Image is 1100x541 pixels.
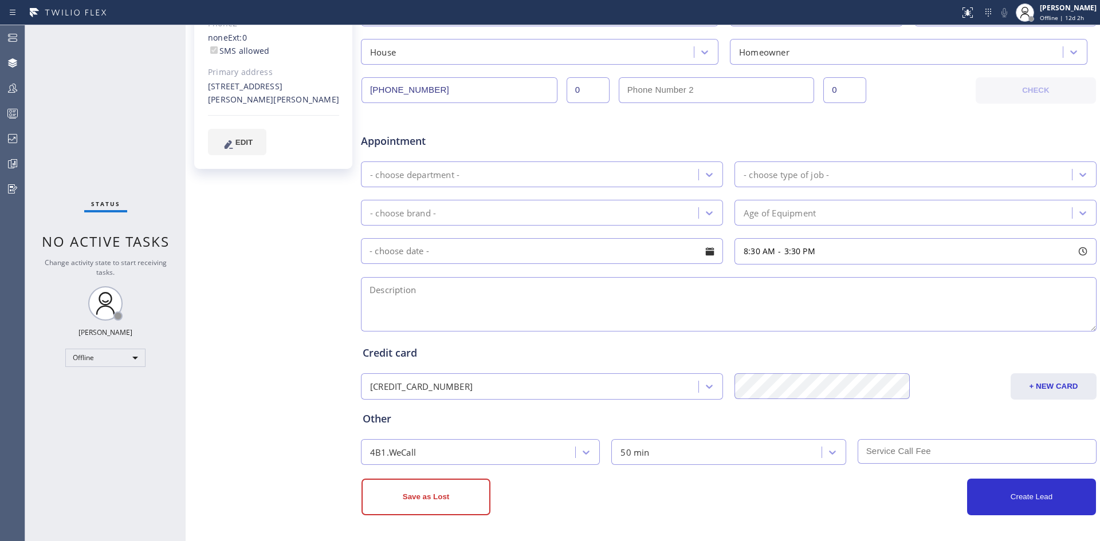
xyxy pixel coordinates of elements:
span: Status [91,200,120,208]
div: Other [363,411,1095,427]
span: Change activity state to start receiving tasks. [45,258,167,277]
button: Create Lead [967,479,1096,515]
div: 4B1.WeCall [370,445,416,459]
span: No active tasks [42,232,170,251]
span: Appointment [361,133,604,149]
label: SMS allowed [208,45,269,56]
button: EDIT [208,129,266,155]
div: [CREDIT_CARD_NUMBER] [370,380,473,393]
div: - choose brand - [370,206,436,219]
div: [PERSON_NAME] [1040,3,1097,13]
div: Age of Equipment [744,206,816,219]
div: House [370,45,396,58]
div: none [208,31,339,58]
input: Service Call Fee [858,439,1097,464]
span: Offline | 12d 2h [1040,14,1084,22]
div: Homeowner [739,45,789,58]
button: + NEW CARD [1011,373,1097,400]
input: SMS allowed [210,46,218,54]
div: - choose type of job - [744,168,829,181]
div: [PERSON_NAME] [78,327,132,337]
input: Phone Number 2 [619,77,815,103]
input: Phone Number [362,77,557,103]
button: Save as Lost [362,479,490,515]
div: - choose department - [370,168,459,181]
button: CHECK [976,77,1096,104]
button: Mute [996,5,1012,21]
div: Offline [65,349,146,367]
input: - choose date - [361,238,723,264]
input: Ext. [567,77,610,103]
span: EDIT [235,138,253,147]
div: Primary address [208,66,339,79]
div: Credit card [363,345,1095,361]
span: 8:30 AM [744,246,775,256]
span: - [778,246,781,256]
input: Ext. 2 [823,77,866,103]
span: Ext: 0 [228,32,247,43]
div: [STREET_ADDRESS][PERSON_NAME][PERSON_NAME] [208,80,339,106]
span: 3:30 PM [784,246,815,256]
div: 50 min [620,445,649,459]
